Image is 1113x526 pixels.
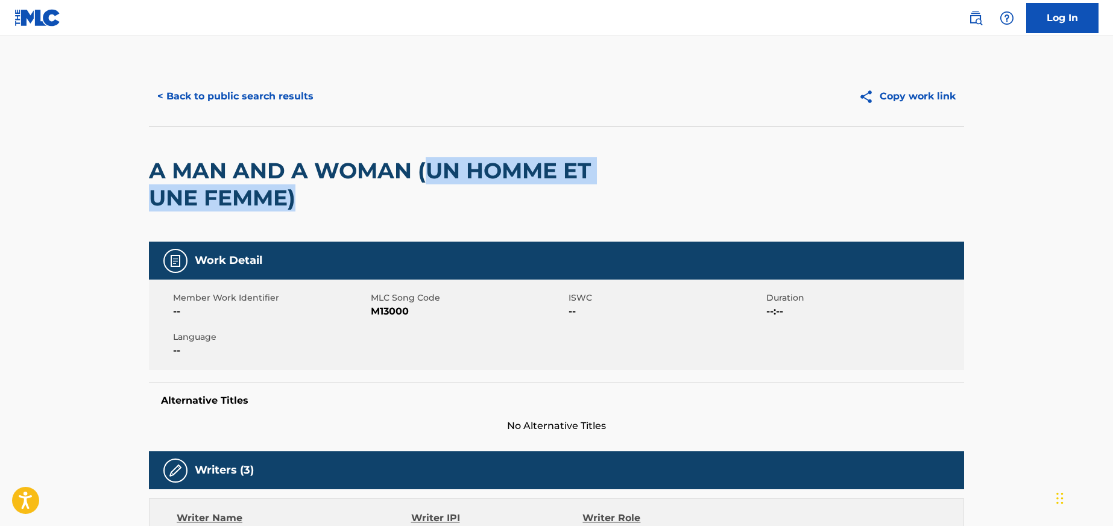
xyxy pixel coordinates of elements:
span: -- [173,304,368,319]
span: -- [173,343,368,358]
h5: Alternative Titles [161,395,952,407]
div: Writer IPI [411,511,583,525]
span: M13000 [371,304,566,319]
a: Public Search [963,6,988,30]
img: search [968,11,983,25]
img: help [1000,11,1014,25]
h5: Work Detail [195,254,262,268]
span: -- [569,304,763,319]
span: Duration [766,292,961,304]
span: Member Work Identifier [173,292,368,304]
div: Writer Name [177,511,411,525]
img: Copy work link [859,89,880,104]
button: < Back to public search results [149,81,322,111]
span: ISWC [569,292,763,304]
div: Help [995,6,1019,30]
span: MLC Song Code [371,292,566,304]
span: Language [173,331,368,343]
img: Work Detail [168,254,183,268]
div: Drag [1056,480,1064,516]
div: Writer Role [582,511,739,525]
button: Copy work link [850,81,964,111]
img: Writers [168,463,183,478]
h5: Writers (3) [195,463,254,477]
a: Log In [1026,3,1099,33]
img: MLC Logo [14,9,61,27]
span: --:-- [766,304,961,319]
iframe: Chat Widget [1053,468,1113,526]
span: No Alternative Titles [149,419,964,433]
h2: A MAN AND A WOMAN (UN HOMME ET UNE FEMME) [149,157,638,211]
